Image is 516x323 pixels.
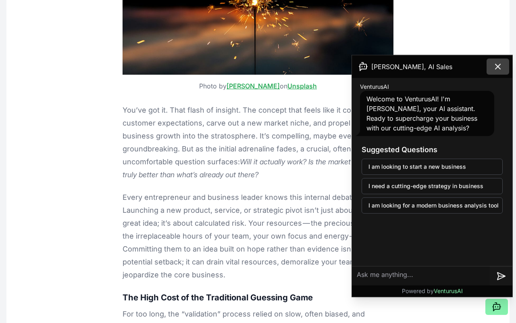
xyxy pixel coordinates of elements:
figcaption: Photo by on [123,81,393,91]
h3: Suggested Questions [362,144,503,155]
span: VenturusAI [434,287,463,294]
a: [PERSON_NAME] [227,82,280,90]
button: I am looking for a modern business analysis tool [362,197,503,214]
span: Welcome to VenturusAI! I'm [PERSON_NAME], your AI assistant. Ready to supercharge your business w... [366,95,477,132]
button: I need a cutting-edge strategy in business [362,178,503,194]
span: [PERSON_NAME], AI Sales [371,62,452,71]
p: Powered by [402,287,463,295]
span: VenturusAI [360,83,389,91]
strong: The High Cost of the Traditional Guessing Game [123,292,313,302]
button: I am looking to start a new business [362,159,503,175]
em: Will it actually work? Is the market ready? Is it truly better than what’s already out there? [123,157,388,179]
a: Unsplash [287,82,317,90]
p: Every entrepreneur and business leader knows this internal debate. Launching a new product, servi... [123,191,393,281]
p: You’ve got it. That flash of insight. The concept that feels like it could redefine customer expe... [123,104,393,181]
